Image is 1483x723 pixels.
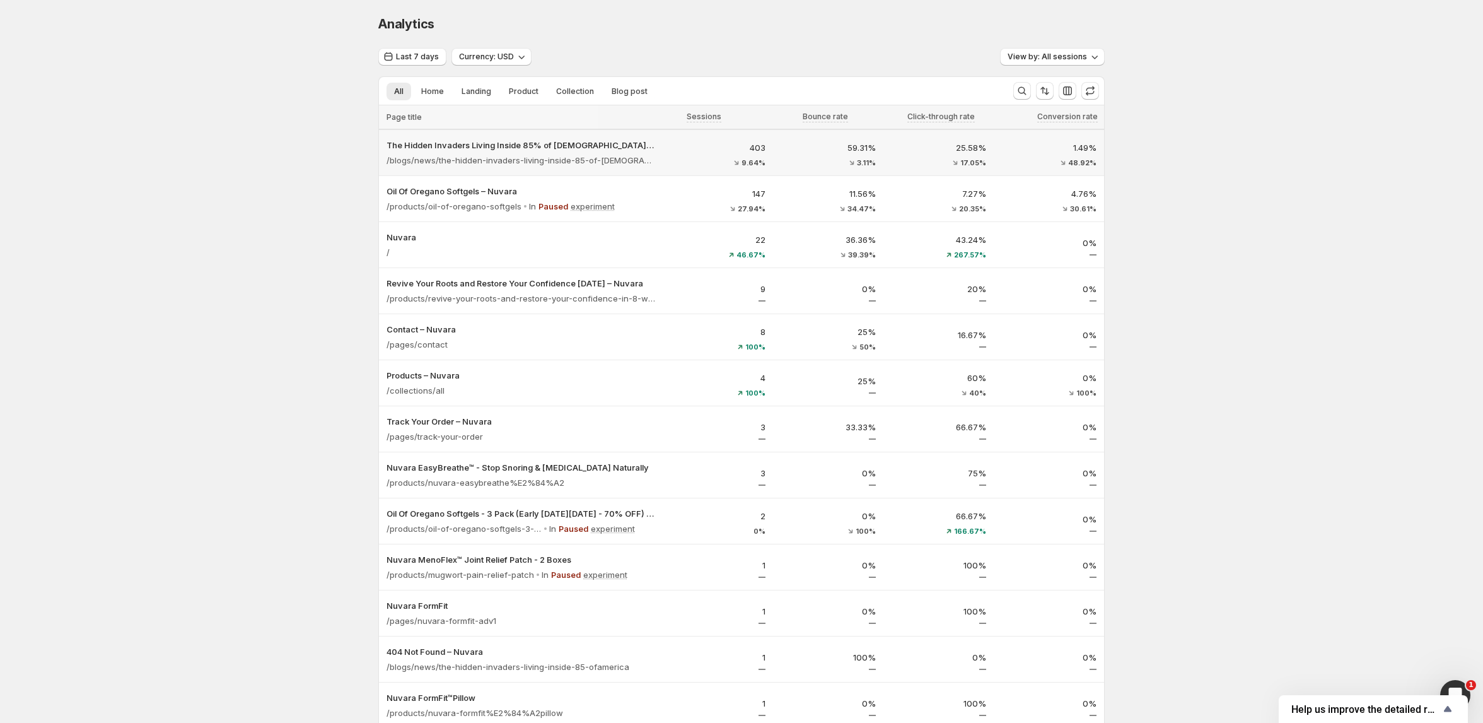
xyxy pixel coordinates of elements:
p: /pages/track-your-order [387,430,483,443]
span: 48.92% [1068,159,1096,167]
p: 0% [781,559,876,572]
p: In [542,568,549,581]
span: Last 7 days [396,52,439,62]
button: Show survey - Help us improve the detailed report for A/B campaigns [1291,702,1455,717]
p: 100% [781,651,876,664]
p: 59.31% [781,141,876,154]
button: Nuvara [387,231,655,244]
span: Landing [462,86,491,97]
span: 100% [856,527,876,535]
p: 147 [670,187,765,200]
p: 0% [1001,697,1096,710]
button: View by: All sessions [1000,48,1105,66]
p: 1 [670,697,765,710]
p: 0% [781,605,876,618]
p: /pages/nuvara-formfit-adv1 [387,614,496,627]
button: Nuvara MenoFlex™ Joint Relief Patch - 2 Boxes [387,553,655,566]
p: / [387,246,390,259]
p: 66.67% [891,421,986,433]
p: experiment [571,200,615,213]
p: 36.36% [781,233,876,246]
p: Nuvara FormFit™Pillow [387,691,655,704]
span: Currency: USD [459,52,514,62]
p: experiment [583,568,627,581]
span: 46.67% [736,251,765,259]
p: /collections/all [387,384,445,397]
p: Paused [559,522,588,535]
button: Contact – Nuvara [387,323,655,336]
span: Home [421,86,444,97]
span: 50% [859,343,876,351]
p: /pages/contact [387,338,448,351]
span: 267.57% [954,251,986,259]
p: 100% [891,697,986,710]
span: View by: All sessions [1008,52,1087,62]
span: 100% [745,343,765,351]
button: Oil Of Oregano Softgels – Nuvara [387,185,655,197]
p: 1 [670,559,765,572]
span: Sessions [687,112,721,122]
p: 2 [670,510,765,522]
p: /products/oil-of-oregano-softgels-3-pack [387,522,542,535]
p: Paused [551,568,581,581]
button: Revive Your Roots and Restore Your Confidence [DATE] – Nuvara [387,277,655,290]
p: 9 [670,283,765,295]
p: 3 [670,421,765,433]
span: 39.39% [848,251,876,259]
span: 20.35% [959,205,986,213]
span: 40% [969,389,986,397]
p: 4 [670,372,765,384]
p: 7.27% [891,187,986,200]
p: Paused [538,200,568,213]
p: 0% [781,467,876,479]
span: Conversion rate [1037,112,1098,122]
span: Click-through rate [907,112,975,122]
button: Currency: USD [451,48,532,66]
span: 34.47% [847,205,876,213]
p: 20% [891,283,986,295]
span: 30.61% [1070,205,1096,213]
p: /blogs/news/the-hidden-invaders-living-inside-85-of-[DEMOGRAPHIC_DATA]-right-now [387,154,655,167]
p: 0% [1001,467,1096,479]
p: 25% [781,375,876,387]
span: 100% [1076,389,1096,397]
span: Collection [556,86,594,97]
span: Bounce rate [803,112,848,122]
p: 1.49% [1001,141,1096,154]
p: 0% [1001,651,1096,664]
p: In [529,200,536,213]
p: 1 [670,651,765,664]
span: Blog post [612,86,648,97]
p: 0% [1001,605,1096,618]
p: experiment [591,522,635,535]
button: 404 Not Found – Nuvara [387,645,655,658]
span: 166.67% [954,527,986,535]
button: Sort the results [1036,82,1054,100]
p: /products/mugwort-pain-relief-patch [387,568,534,581]
p: 0% [891,651,986,664]
p: The Hidden Invaders Living Inside 85% of [DEMOGRAPHIC_DATA] RIGHT NOW – Nuvara [387,139,655,151]
p: 3 [670,467,765,479]
p: /blogs/news/the-hidden-invaders-living-inside-85-ofamerica [387,661,629,673]
span: All [394,86,404,97]
p: /products/nuvara-easybreathe%E2%84%A2 [387,476,564,489]
p: 0% [1001,237,1096,249]
p: In [549,522,556,535]
p: 0% [1001,329,1096,341]
span: Product [509,86,538,97]
p: Products – Nuvara [387,369,655,382]
p: 403 [670,141,765,154]
button: Nuvara EasyBreathe™ - Stop Snoring & [MEDICAL_DATA] Naturally [387,461,655,474]
p: 100% [891,559,986,572]
p: 33.33% [781,421,876,433]
span: 3.11% [857,159,876,167]
p: 66.67% [891,510,986,522]
p: 25% [781,326,876,338]
span: Help us improve the detailed report for A/B campaigns [1291,703,1440,715]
